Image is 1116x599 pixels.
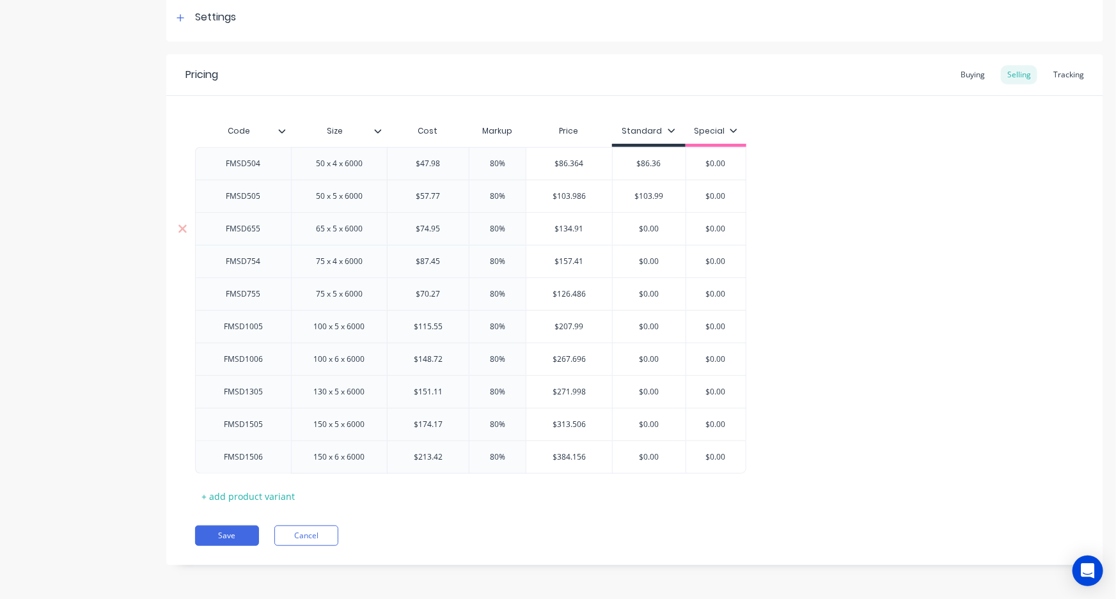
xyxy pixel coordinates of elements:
[212,351,276,368] div: FMSD1006
[388,180,469,212] div: $57.77
[613,180,686,212] div: $103.99
[684,376,748,408] div: $0.00
[388,245,469,277] div: $87.45
[613,213,686,245] div: $0.00
[954,65,991,84] div: Buying
[684,148,748,180] div: $0.00
[212,286,276,302] div: FMSD755
[526,180,612,212] div: $103.986
[466,408,530,440] div: 80%
[388,376,469,408] div: $151.11
[613,148,686,180] div: $86.36
[526,245,612,277] div: $157.41
[195,245,746,277] div: FMSD75475 x 4 x 6000$87.4580%$157.41$0.00$0.00
[466,376,530,408] div: 80%
[304,449,375,465] div: 150 x 6 x 6000
[212,155,276,172] div: FMSD504
[195,115,283,147] div: Code
[613,408,686,440] div: $0.00
[526,343,612,375] div: $267.696
[291,118,387,144] div: Size
[306,286,373,302] div: 75 x 5 x 6000
[526,118,612,144] div: Price
[466,245,530,277] div: 80%
[684,441,748,473] div: $0.00
[291,115,379,147] div: Size
[466,278,530,310] div: 80%
[388,408,469,440] div: $174.17
[526,311,612,343] div: $207.99
[684,278,748,310] div: $0.00
[684,311,748,343] div: $0.00
[684,213,748,245] div: $0.00
[195,440,746,474] div: FMSD1506150 x 6 x 6000$213.4280%$384.156$0.00$0.00
[195,180,746,212] div: FMSD50550 x 5 x 6000$57.7780%$103.986$103.99$0.00
[195,310,746,343] div: FMSD1005100 x 5 x 6000$115.5580%$207.99$0.00$0.00
[306,221,373,237] div: 65 x 5 x 6000
[195,343,746,375] div: FMSD1006100 x 6 x 6000$148.7280%$267.696$0.00$0.00
[195,212,746,245] div: FMSD65565 x 5 x 6000$74.9580%$0.00$0.00
[212,253,276,270] div: FMSD754
[304,318,375,335] div: 100 x 5 x 6000
[388,441,469,473] div: $213.42
[212,318,276,335] div: FMSD1005
[622,125,675,137] div: Standard
[684,408,748,440] div: $0.00
[613,278,686,310] div: $0.00
[684,180,748,212] div: $0.00
[526,376,612,408] div: $271.998
[466,148,530,180] div: 80%
[388,311,469,343] div: $115.55
[212,449,276,465] div: FMSD1506
[466,180,530,212] div: 80%
[526,441,612,473] div: $384.156
[274,525,338,546] button: Cancel
[195,486,301,506] div: + add product variant
[466,343,530,375] div: 80%
[466,441,530,473] div: 80%
[212,416,276,433] div: FMSD1505
[526,408,612,440] div: $313.506
[195,277,746,310] div: FMSD75575 x 5 x 6000$70.2780%$126.486$0.00$0.00
[304,416,375,433] div: 150 x 5 x 6000
[1073,556,1103,586] div: Open Intercom Messenger
[306,155,373,172] div: 50 x 4 x 6000
[526,278,612,310] div: $126.486
[684,343,748,375] div: $0.00
[613,376,686,408] div: $0.00
[212,384,276,400] div: FMSD1305
[526,223,612,235] input: ?
[388,148,469,180] div: $47.98
[388,278,469,310] div: $70.27
[195,147,746,180] div: FMSD50450 x 4 x 6000$47.9880%$86.364$86.36$0.00
[195,375,746,408] div: FMSD1305130 x 5 x 6000$151.1180%$271.998$0.00$0.00
[469,118,526,144] div: Markup
[466,311,530,343] div: 80%
[388,213,469,245] div: $74.95
[195,525,259,546] button: Save
[1001,65,1037,84] div: Selling
[466,213,530,245] div: 80%
[306,253,373,270] div: 75 x 4 x 6000
[613,441,686,473] div: $0.00
[1047,65,1090,84] div: Tracking
[304,351,375,368] div: 100 x 6 x 6000
[388,343,469,375] div: $148.72
[304,384,375,400] div: 130 x 5 x 6000
[613,343,686,375] div: $0.00
[185,67,218,82] div: Pricing
[526,148,612,180] div: $86.364
[684,245,748,277] div: $0.00
[195,10,236,26] div: Settings
[212,188,276,205] div: FMSD505
[212,221,276,237] div: FMSD655
[613,245,686,277] div: $0.00
[613,311,686,343] div: $0.00
[195,118,291,144] div: Code
[306,188,373,205] div: 50 x 5 x 6000
[195,408,746,440] div: FMSD1505150 x 5 x 6000$174.1780%$313.506$0.00$0.00
[387,118,469,144] div: Cost
[694,125,737,137] div: Special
